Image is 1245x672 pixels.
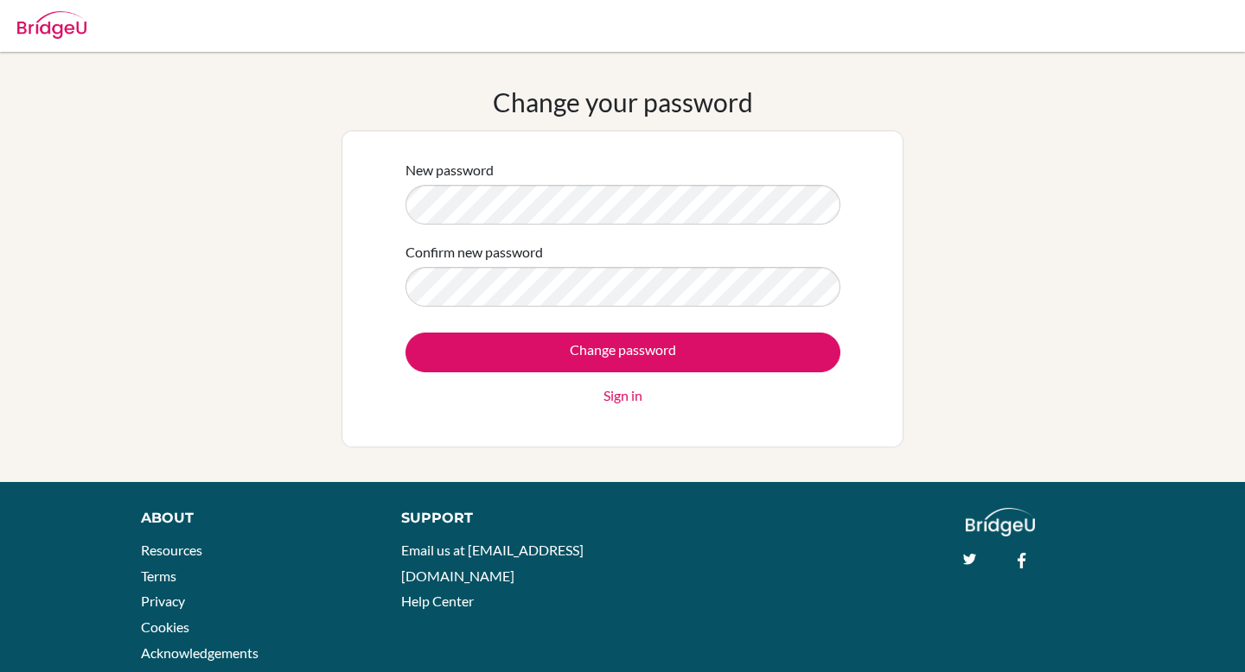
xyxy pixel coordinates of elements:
[141,567,176,584] a: Terms
[141,508,362,529] div: About
[401,542,584,584] a: Email us at [EMAIL_ADDRESS][DOMAIN_NAME]
[141,542,202,558] a: Resources
[405,160,494,181] label: New password
[141,593,185,609] a: Privacy
[405,242,543,263] label: Confirm new password
[141,618,189,635] a: Cookies
[141,644,259,661] a: Acknowledgements
[405,333,840,372] input: Change password
[401,593,474,609] a: Help Center
[493,86,753,117] h1: Change your password
[966,508,1036,536] img: logo_white@2x-f4f0deed5e89b7ecb1c2cc34c3e3d731f90f0f143d5ea2071677605dd97b5244.png
[401,508,605,529] div: Support
[17,11,86,39] img: Bridge-U
[603,385,642,406] a: Sign in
